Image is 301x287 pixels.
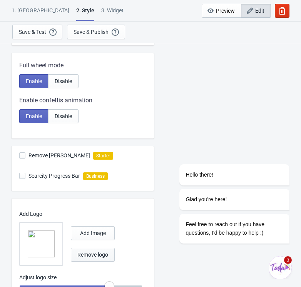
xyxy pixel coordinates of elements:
[55,78,72,84] span: Disable
[19,61,64,70] span: Full wheel mode
[26,78,42,84] span: Enable
[241,4,271,18] button: Edit
[269,256,293,279] iframe: chat widget
[19,210,142,218] p: Add Logo
[19,109,48,123] button: Enable
[19,96,92,105] span: Enable confettis animation
[77,252,108,258] span: Remove logo
[67,25,125,39] button: Save & Publish
[28,230,55,257] img: 1757001253705.png
[19,29,46,35] div: Save & Test
[48,74,79,88] button: Disable
[55,113,72,119] span: Disable
[93,152,113,160] i: Starter
[28,172,80,180] span: Scarcity Progress Bar
[155,95,293,252] iframe: chat widget
[19,274,142,282] p: Adjust logo size
[19,74,48,88] button: Enable
[48,109,79,123] button: Disable
[216,8,235,14] span: Preview
[101,7,124,20] div: 3. Widget
[71,248,115,262] button: Remove logo
[80,230,106,236] span: Add Image
[255,8,264,14] span: Edit
[74,29,109,35] div: Save & Publish
[12,25,62,39] button: Save & Test
[202,4,241,18] button: Preview
[83,172,108,180] i: Business
[12,7,69,20] div: 1. [GEOGRAPHIC_DATA]
[71,226,115,240] button: Add Image
[76,7,94,21] div: 2 . Style
[26,113,42,119] span: Enable
[28,152,90,159] span: Remove [PERSON_NAME]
